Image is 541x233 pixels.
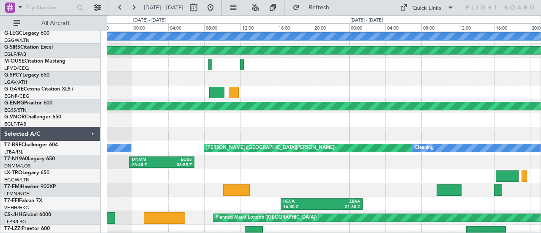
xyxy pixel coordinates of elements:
[162,157,192,163] div: EGSS
[385,23,422,31] div: 04:00
[96,23,132,31] div: 20:00
[4,226,22,231] span: T7-LZZI
[4,170,22,175] span: LX-TRO
[301,5,337,11] span: Refresh
[168,23,205,31] div: 04:00
[277,23,313,31] div: 16:00
[132,157,162,163] div: DNMM
[4,59,66,64] a: M-OUSECitation Mustang
[4,31,49,36] a: G-LEGCLegacy 600
[4,45,20,50] span: G-SIRS
[4,205,29,211] a: VHHH/HKG
[349,23,385,31] div: 00:00
[4,87,24,92] span: G-GARE
[4,198,42,203] a: T7-FFIFalcon 7X
[4,101,52,106] a: G-ENRGPraetor 600
[415,142,434,154] div: Cleaning
[22,20,89,26] span: All Aircraft
[4,149,23,155] a: LTBA/ISL
[494,23,530,31] div: 16:00
[4,73,22,78] span: G-SPCY
[283,204,322,210] div: 16:30 Z
[413,4,441,13] div: Quick Links
[4,191,29,197] a: LFMN/NCE
[4,143,58,148] a: T7-BREChallenger 604
[4,163,30,169] a: DNMM/LOS
[4,115,25,120] span: G-VNOR
[9,16,92,30] button: All Aircraft
[283,199,322,205] div: HECA
[204,23,240,31] div: 08:00
[4,226,50,231] a: T7-LZZIPraetor 600
[4,212,51,217] a: CS-JHHGlobal 6000
[4,79,27,85] a: LGAV/ATH
[4,156,28,162] span: T7-N1960
[396,1,458,14] button: Quick Links
[4,73,49,78] a: G-SPCYLegacy 650
[4,115,61,120] a: G-VNORChallenger 650
[313,23,349,31] div: 20:00
[4,51,26,58] a: EGLF/FAB
[4,170,49,175] a: LX-TROLegacy 650
[4,101,24,106] span: G-ENRG
[133,17,166,24] div: [DATE] - [DATE]
[26,1,74,14] input: Trip Number
[4,156,55,162] a: T7-N1960Legacy 650
[132,162,162,168] div: 23:45 Z
[4,31,22,36] span: G-LEGC
[4,65,29,71] a: LFMD/CEQ
[458,23,494,31] div: 12:00
[421,23,458,31] div: 08:00
[206,142,336,154] div: [PERSON_NAME] ([GEOGRAPHIC_DATA][PERSON_NAME])
[162,162,192,168] div: 06:55 Z
[4,143,22,148] span: T7-BRE
[4,198,19,203] span: T7-FFI
[144,4,183,11] span: [DATE] - [DATE]
[4,121,26,127] a: EGLF/FAB
[4,177,30,183] a: EGGW/LTN
[4,107,27,113] a: EGSS/STN
[4,212,22,217] span: CS-JHH
[322,204,360,210] div: 01:30 Z
[322,199,360,205] div: ZBAA
[132,23,168,31] div: 00:00
[4,184,21,189] span: T7-EMI
[350,17,383,24] div: [DATE] - [DATE]
[4,219,26,225] a: LFPB/LBG
[4,45,53,50] a: G-SIRSCitation Excel
[4,37,30,44] a: EGGW/LTN
[4,59,25,64] span: M-OUSE
[240,23,277,31] div: 12:00
[4,93,30,99] a: EGNR/CEG
[4,87,74,92] a: G-GARECessna Citation XLS+
[289,1,339,14] button: Refresh
[4,184,56,189] a: T7-EMIHawker 900XP
[216,211,317,224] div: Planned Maint London ([GEOGRAPHIC_DATA])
